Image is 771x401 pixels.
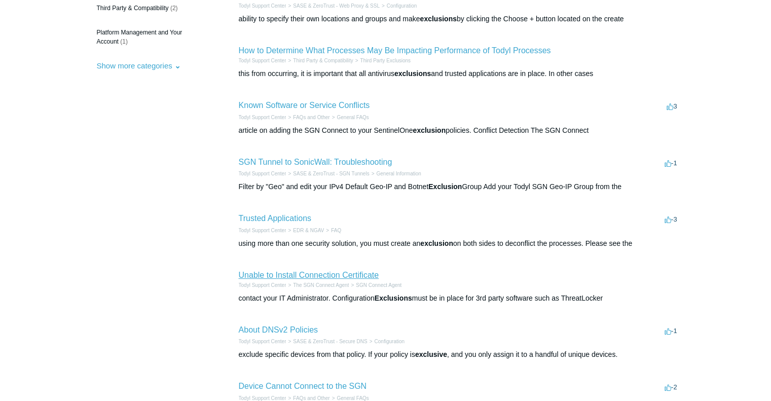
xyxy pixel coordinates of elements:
a: Todyl Support Center [239,228,286,233]
div: Filter by "Geo" and edit your IPv4 Default Geo-IP and Botnet Group Add your Todyl SGN Geo-IP Grou... [239,181,680,192]
a: Todyl Support Center [239,3,286,9]
span: (1) [120,38,128,45]
a: General Information [376,171,421,176]
li: General Information [370,170,421,177]
span: -1 [665,159,677,167]
em: exclusive [415,350,447,358]
a: Configuration [387,3,417,9]
em: exclusions [420,15,456,23]
em: Exclusion [428,183,462,191]
a: Todyl Support Center [239,58,286,63]
a: Third Party & Compatibility [293,58,353,63]
a: SASE & ZeroTrust - Secure DNS [293,339,367,344]
a: The SGN Connect Agent [293,282,349,288]
a: Known Software or Service Conflicts [239,101,370,110]
a: How to Determine What Processes May Be Impacting Performance of Todyl Processes [239,46,551,55]
span: 3 [667,102,677,110]
a: Configuration [374,339,404,344]
a: FAQ [331,228,341,233]
a: SGN Tunnel to SonicWall: Troubleshooting [239,158,392,166]
span: Third Party & Compatibility [97,5,169,12]
li: Todyl Support Center [239,2,286,10]
em: exclusion [420,239,453,247]
div: exclude specific devices from that policy. If your policy is , and you only assign it to a handfu... [239,349,680,360]
span: -1 [665,327,677,335]
li: Third Party Exclusions [353,57,411,64]
a: Todyl Support Center [239,171,286,176]
li: EDR & NGAV [286,227,324,234]
div: article on adding the SGN Connect to your SentinelOne policies. Conflict Detection The SGN Connect [239,125,680,136]
div: this from occurring, it is important that all antivirus and trusted applications are in place. In... [239,68,680,79]
a: FAQs and Other [293,395,329,401]
li: Todyl Support Center [239,227,286,234]
a: Platform Management and Your Account (1) [92,23,209,51]
a: General FAQs [337,115,369,120]
a: SASE & ZeroTrust - SGN Tunnels [293,171,369,176]
li: FAQ [324,227,341,234]
div: contact your IT Administrator. Configuration must be in place for 3rd party software such as Thre... [239,293,680,304]
li: SGN Connect Agent [349,281,401,289]
span: -3 [665,215,677,223]
li: Todyl Support Center [239,57,286,64]
li: Configuration [368,338,405,345]
em: exclusion [413,126,446,134]
a: Todyl Support Center [239,339,286,344]
li: Third Party & Compatibility [286,57,353,64]
div: ability to specify their own locations and groups and make by clicking the Choose + button locate... [239,14,680,24]
a: Unable to Install Connection Certificate [239,271,379,279]
span: (2) [170,5,178,12]
li: SASE & ZeroTrust - Secure DNS [286,338,367,345]
span: Platform Management and Your Account [97,29,182,45]
li: Todyl Support Center [239,338,286,345]
a: Device Cannot Connect to the SGN [239,382,367,390]
span: -2 [665,383,677,391]
a: FAQs and Other [293,115,329,120]
button: Show more categories [92,56,186,75]
a: Trusted Applications [239,214,311,223]
em: Exclusions [375,294,412,302]
li: SASE & ZeroTrust - Web Proxy & SSL [286,2,379,10]
a: General FAQs [337,395,369,401]
em: exclusions [394,69,431,78]
li: The SGN Connect Agent [286,281,349,289]
div: using more than one security solution, you must create an on both sides to deconflict the process... [239,238,680,249]
a: EDR & NGAV [293,228,324,233]
a: SGN Connect Agent [356,282,401,288]
li: FAQs and Other [286,114,329,121]
li: Configuration [380,2,417,10]
li: General FAQs [330,114,369,121]
a: Third Party Exclusions [360,58,411,63]
a: Todyl Support Center [239,115,286,120]
li: Todyl Support Center [239,281,286,289]
a: Todyl Support Center [239,395,286,401]
li: Todyl Support Center [239,114,286,121]
a: About DNSv2 Policies [239,325,318,334]
li: SASE & ZeroTrust - SGN Tunnels [286,170,369,177]
li: Todyl Support Center [239,170,286,177]
a: SASE & ZeroTrust - Web Proxy & SSL [293,3,380,9]
a: Todyl Support Center [239,282,286,288]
